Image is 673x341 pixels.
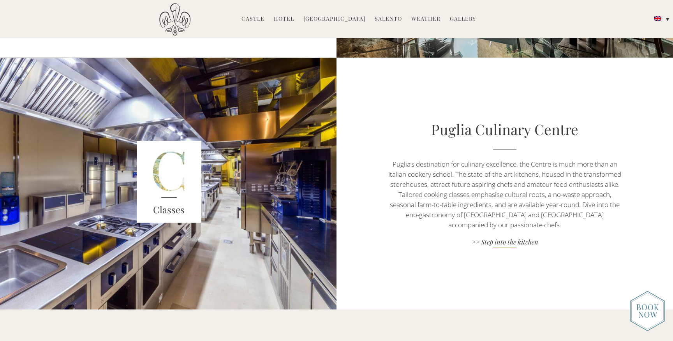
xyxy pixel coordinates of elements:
a: Castle [241,15,264,24]
a: Gallery [450,15,476,24]
a: [GEOGRAPHIC_DATA] [303,15,365,24]
a: Salento [375,15,402,24]
img: English [654,16,661,21]
img: Castello di Ugento [159,3,190,36]
a: Hotel [274,15,294,24]
p: Puglia’s destination for culinary excellence, the Centre is much more than an Italian cookery sch... [387,159,623,230]
a: Puglia Culinary Centre [431,120,578,139]
a: >> Step into the kitchen [387,237,623,248]
img: castle-block_1.jpg [137,141,201,223]
a: Weather [411,15,440,24]
img: new-booknow.png [630,291,665,331]
h3: Classes [137,203,201,217]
